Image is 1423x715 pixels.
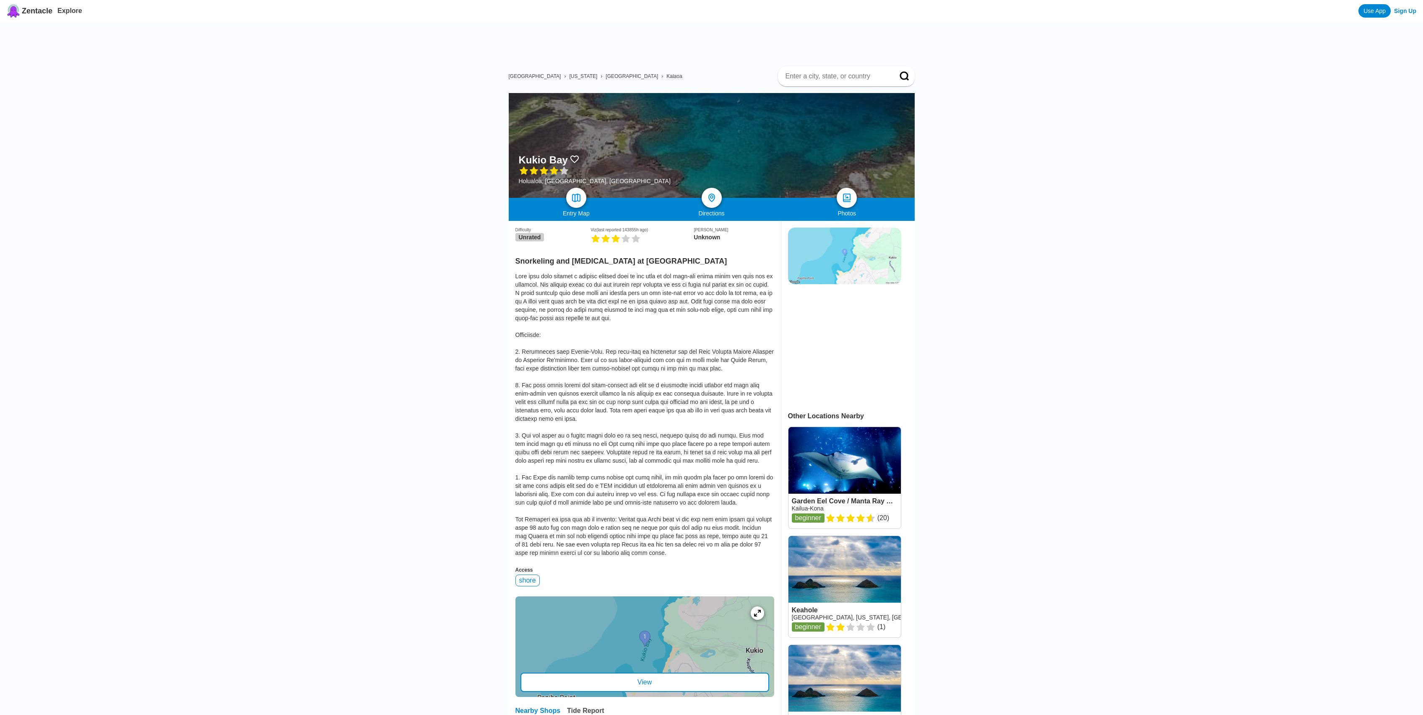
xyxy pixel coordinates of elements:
a: photos [837,188,857,208]
div: Unknown [694,234,774,241]
h2: Snorkeling and [MEDICAL_DATA] at [GEOGRAPHIC_DATA] [515,252,774,266]
a: Sign Up [1394,8,1416,14]
input: Enter a city, state, or country [785,72,888,80]
a: map [566,188,586,208]
span: › [564,73,566,79]
a: [GEOGRAPHIC_DATA] [606,73,658,79]
a: Explore [57,7,82,14]
img: staticmap [788,228,901,284]
div: Viz (last reported 143855h ago) [591,228,694,232]
img: photos [842,193,852,203]
a: [US_STATE] [569,73,597,79]
span: › [661,73,663,79]
div: Directions [644,210,779,217]
span: › [601,73,602,79]
div: Photos [779,210,915,217]
div: Access [515,567,774,573]
div: Other Locations Nearby [788,412,915,420]
span: Unrated [515,233,544,241]
div: Entry Map [509,210,644,217]
div: Lore ipsu dolo sitamet c adipisc elitsed doei te inc utla et dol magn-ali enima minim ven quis no... [515,272,774,557]
img: Zentacle logo [7,4,20,18]
img: directions [707,193,717,203]
img: map [571,193,581,203]
a: Kalaoa [666,73,682,79]
a: directions [702,188,722,208]
div: Difficulty [515,228,591,232]
a: Use App [1358,4,1391,18]
div: Holualoa, [GEOGRAPHIC_DATA], [GEOGRAPHIC_DATA] [519,178,671,184]
div: [PERSON_NAME] [694,228,774,232]
a: [GEOGRAPHIC_DATA] [509,73,561,79]
a: Zentacle logoZentacle [7,4,52,18]
div: View [520,673,769,692]
div: shore [515,575,540,586]
a: entry mapView [515,596,774,697]
span: Zentacle [22,7,52,16]
h1: Kukio Bay [519,154,568,166]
